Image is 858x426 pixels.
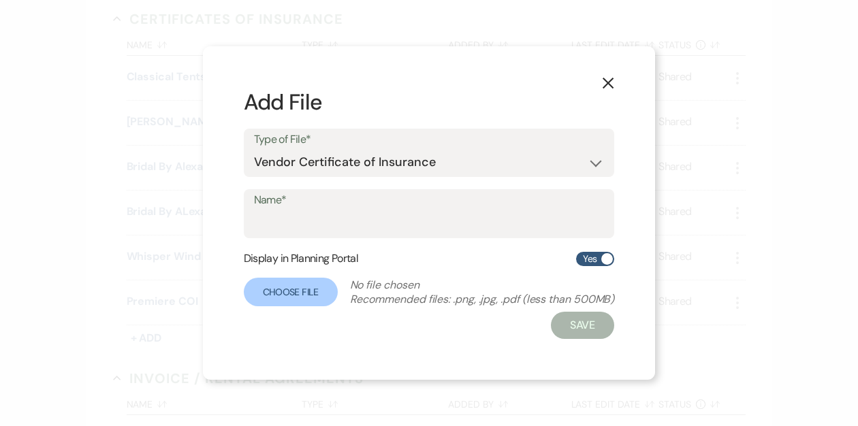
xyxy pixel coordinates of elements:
button: Save [551,312,615,339]
p: No file chosen Recommended files: .png, .jpg, .pdf (less than 500MB) [350,278,615,306]
label: Choose File [244,278,338,306]
label: Type of File* [254,130,605,150]
h2: Add File [244,87,615,118]
label: Name* [254,191,605,210]
div: Display in Planning Portal [244,250,615,267]
span: Yes [583,250,597,267]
